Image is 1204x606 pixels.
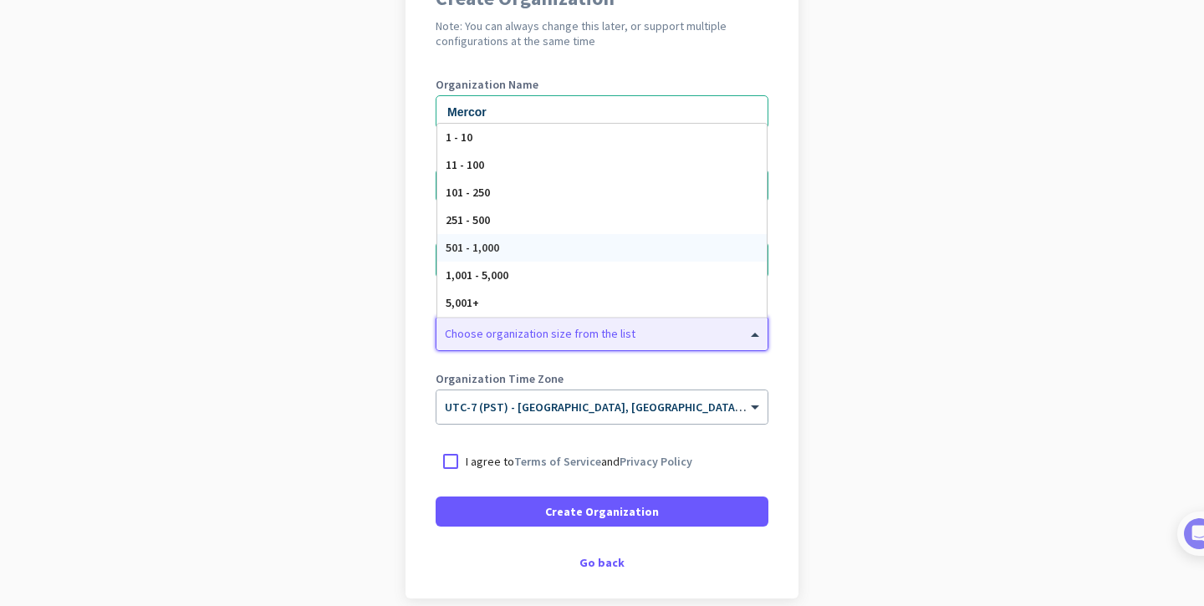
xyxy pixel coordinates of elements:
[446,212,490,227] span: 251 - 500
[436,299,768,311] label: Organization Size (Optional)
[446,130,472,145] span: 1 - 10
[620,454,692,469] a: Privacy Policy
[545,503,659,520] span: Create Organization
[436,373,768,384] label: Organization Time Zone
[436,226,558,237] label: Organization language
[446,295,479,310] span: 5,001+
[514,454,601,469] a: Terms of Service
[436,152,768,164] label: Phone Number
[446,267,508,283] span: 1,001 - 5,000
[446,185,490,200] span: 101 - 250
[436,557,768,568] div: Go back
[436,169,768,202] input: 201-555-0123
[466,453,692,470] p: I agree to and
[436,95,768,129] input: What is the name of your organization?
[436,497,768,527] button: Create Organization
[446,240,499,255] span: 501 - 1,000
[437,124,767,317] div: Options List
[436,18,768,48] h2: Note: You can always change this later, or support multiple configurations at the same time
[446,157,484,172] span: 11 - 100
[436,79,768,90] label: Organization Name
